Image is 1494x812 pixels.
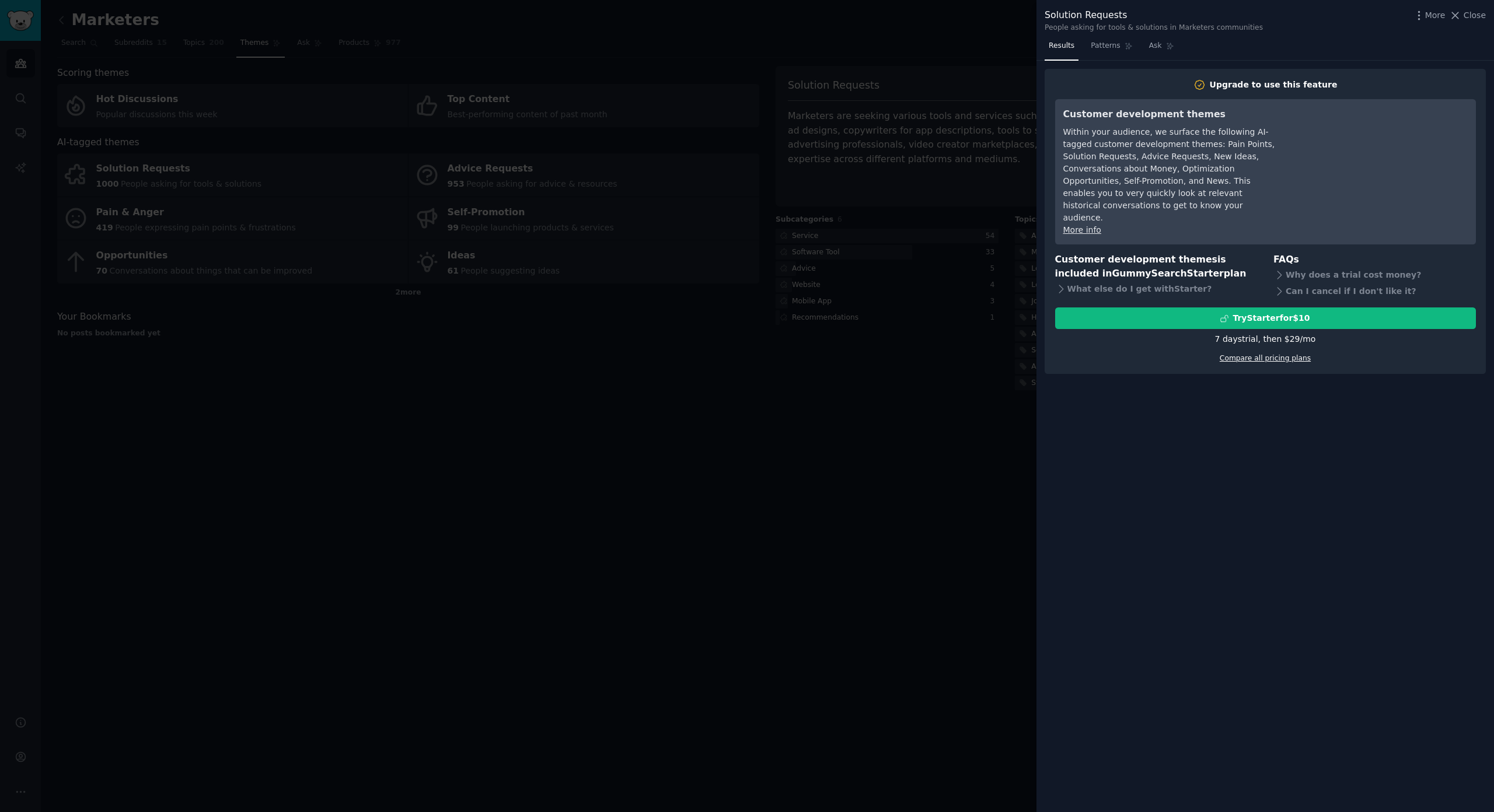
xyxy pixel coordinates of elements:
div: Within your audience, we surface the following AI-tagged customer development themes: Pain Points... [1063,126,1276,224]
span: GummySearch Starter [1112,268,1223,279]
div: What else do I get with Starter ? [1055,281,1258,297]
span: More [1425,9,1446,22]
div: Upgrade to use this feature [1210,79,1338,91]
a: Patterns [1087,37,1136,61]
div: 7 days trial, then $ 29 /mo [1215,333,1316,345]
span: Ask [1149,41,1162,51]
h3: Customer development themes [1063,107,1276,122]
div: Try Starter for $10 [1233,312,1310,324]
span: Results [1049,41,1074,51]
button: TryStarterfor$10 [1055,307,1476,329]
h3: FAQs [1273,253,1476,267]
div: Can I cancel if I don't like it? [1273,283,1476,299]
button: Close [1449,9,1486,22]
a: Compare all pricing plans [1220,354,1311,362]
iframe: YouTube video player [1293,107,1468,195]
div: Solution Requests [1045,8,1263,23]
a: Results [1045,37,1078,61]
button: More [1413,9,1446,22]
div: People asking for tools & solutions in Marketers communities [1045,23,1263,33]
a: More info [1063,225,1101,235]
span: Patterns [1091,41,1120,51]
h3: Customer development themes is included in plan [1055,253,1258,281]
span: Close [1464,9,1486,22]
a: Ask [1145,37,1178,61]
div: Why does a trial cost money? [1273,267,1476,283]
